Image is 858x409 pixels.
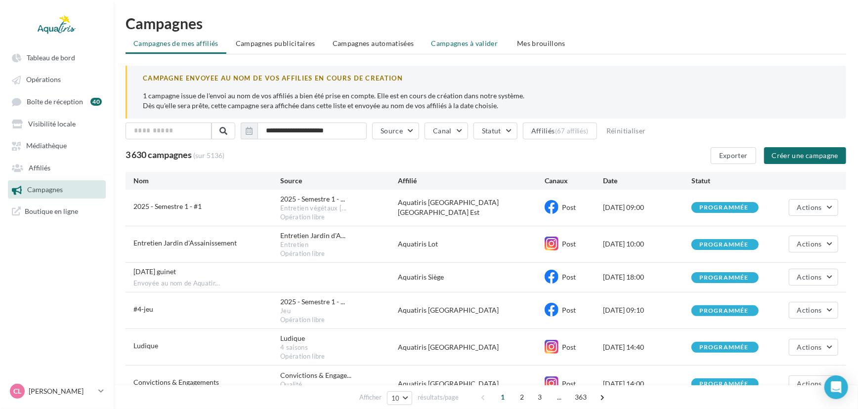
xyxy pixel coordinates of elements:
[398,176,545,186] div: Affilié
[555,127,589,135] div: (67 affiliés)
[602,125,650,137] button: Réinitialiser
[789,269,838,286] button: Actions
[133,279,220,288] span: Envoyée au nom de Aquatir...
[431,39,498,48] span: Campagnes à valider
[280,194,345,204] span: 2025 - Semestre 1 - ...
[562,203,576,211] span: Post
[797,273,822,281] span: Actions
[398,379,545,389] div: Aquatiris [GEOGRAPHIC_DATA]
[797,240,822,248] span: Actions
[603,342,691,352] div: [DATE] 14:40
[699,242,749,248] div: programmée
[280,333,305,343] div: Ludique
[133,305,153,313] span: #4-jeu
[280,213,398,222] div: Opération libre
[603,379,691,389] div: [DATE] 14:00
[603,305,691,315] div: [DATE] 09:10
[562,273,576,281] span: Post
[789,199,838,216] button: Actions
[797,343,822,351] span: Actions
[126,16,846,31] h1: Campagnes
[517,39,565,47] span: Mes brouillons
[425,123,468,139] button: Canal
[552,389,567,405] span: ...
[143,74,830,83] div: CAMPAGNE ENVOYEE AU NOM DE VOS AFFILIES EN COURS DE CREATION
[523,123,597,139] button: Affiliés(67 affiliés)
[280,231,345,241] span: Entretien Jardin d'A...
[193,151,224,160] span: (sur 5136)
[418,393,459,402] span: résultats/page
[473,123,517,139] button: Statut
[699,344,749,351] div: programmée
[133,176,280,186] div: Nom
[6,136,108,154] a: Médiathèque
[562,306,576,314] span: Post
[280,241,398,249] div: Entretien
[515,389,530,405] span: 2
[236,39,315,47] span: Campagnes publicitaires
[90,98,102,106] div: 40
[133,202,202,210] span: 2025 - Semestre 1 - #1
[280,370,351,380] span: Convictions & Engage...
[333,39,414,47] span: Campagnes automatisées
[25,206,78,216] span: Boutique en ligne
[26,142,67,150] span: Médiathèque
[398,198,545,217] div: Aquatiris [GEOGRAPHIC_DATA] [GEOGRAPHIC_DATA] Est
[545,176,603,186] div: Canaux
[603,176,691,186] div: Date
[280,343,398,352] div: 4 saisons
[280,352,398,361] div: Opération libre
[6,92,108,111] a: Boîte de réception 40
[280,380,398,389] div: Qualité
[133,239,237,247] span: Entretien Jardin d'Assainissement
[391,394,400,402] span: 10
[280,307,398,316] div: Jeu
[133,341,158,350] span: Ludique
[571,389,591,405] span: 363
[603,272,691,282] div: [DATE] 18:00
[789,302,838,319] button: Actions
[699,381,749,387] div: programmée
[789,236,838,252] button: Actions
[6,180,108,198] a: Campagnes
[699,275,749,281] div: programmée
[562,343,576,351] span: Post
[6,159,108,176] a: Affiliés
[789,375,838,392] button: Actions
[6,115,108,132] a: Visibilité locale
[359,393,382,402] span: Afficher
[6,70,108,88] a: Opérations
[29,164,50,172] span: Affiliés
[691,176,779,186] div: Statut
[495,389,511,405] span: 1
[398,239,545,249] div: Aquatiris Lot
[398,272,545,282] div: Aquatiris Siège
[280,176,398,186] div: Source
[764,147,846,164] button: Créer une campagne
[699,204,749,211] div: programmée
[133,378,219,386] span: Convictions & Engagements
[13,386,21,396] span: CL
[6,203,108,220] a: Boutique en ligne
[562,240,576,248] span: Post
[797,203,822,211] span: Actions
[280,297,345,307] span: 2025 - Semestre 1 - ...
[28,120,76,128] span: Visibilité locale
[143,91,830,111] p: 1 campagne issue de l'envoi au nom de vos affiliés a bien été prise en compte. Elle est en cours ...
[562,379,576,388] span: Post
[29,386,94,396] p: [PERSON_NAME]
[398,342,545,352] div: Aquatiris [GEOGRAPHIC_DATA]
[532,389,548,405] span: 3
[398,305,545,315] div: Aquatiris [GEOGRAPHIC_DATA]
[797,306,822,314] span: Actions
[27,97,83,106] span: Boîte de réception
[126,149,192,160] span: 3 630 campagnes
[280,204,346,213] span: Entretien végétaux [...
[797,379,822,388] span: Actions
[280,249,398,258] div: Opération libre
[789,339,838,356] button: Actions
[824,375,848,399] div: Open Intercom Messenger
[699,308,749,314] div: programmée
[133,267,176,276] span: 30/12/25 guinet
[603,239,691,249] div: [DATE] 10:00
